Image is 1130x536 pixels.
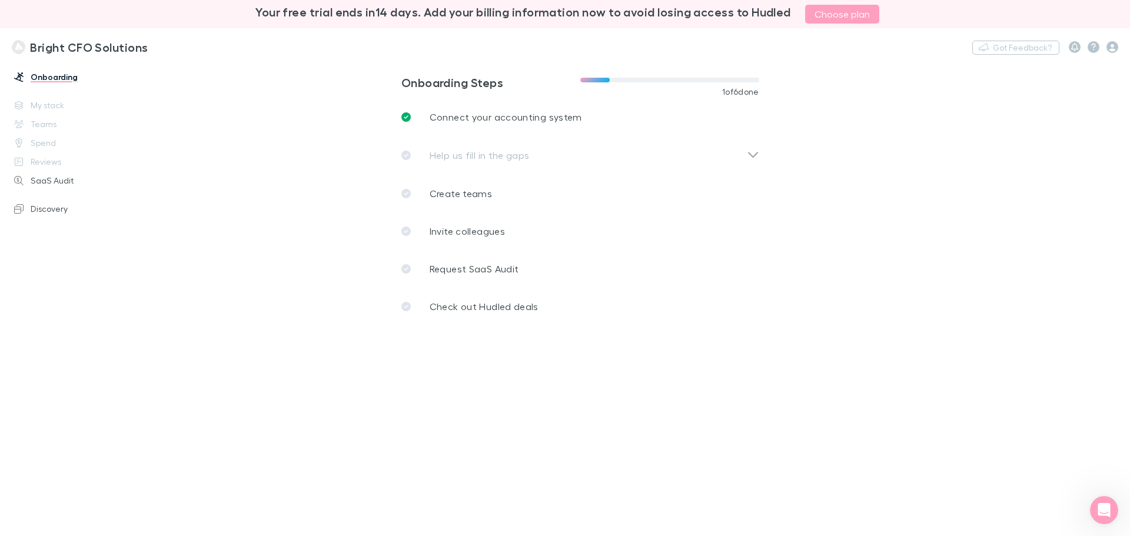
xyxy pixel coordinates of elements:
[401,75,580,89] h3: Onboarding Steps
[392,250,769,288] a: Request SaaS Audit
[255,5,791,24] h3: Your free trial ends in 14 days . Add your billing information now to avoid losing access to Hudled
[430,187,492,201] p: Create teams
[430,110,582,124] p: Connect your accounting system
[805,5,879,24] a: Choose plan
[30,40,148,54] h3: Bright CFO Solutions
[392,175,769,212] a: Create teams
[12,40,25,54] img: Bright CFO Solutions's Logo
[972,41,1059,55] button: Got Feedback?
[1090,496,1118,524] iframe: Intercom live chat
[722,87,759,96] span: 1 of 6 done
[2,68,159,86] a: Onboarding
[430,224,505,238] p: Invite colleagues
[430,299,539,314] p: Check out Hudled deals
[392,288,769,325] a: Check out Hudled deals
[392,212,769,250] a: Invite colleagues
[2,199,159,218] a: Discovery
[2,171,159,190] a: SaaS Audit
[5,33,155,61] a: Bright CFO Solutions
[430,262,519,276] p: Request SaaS Audit
[392,98,769,136] a: Connect your accounting system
